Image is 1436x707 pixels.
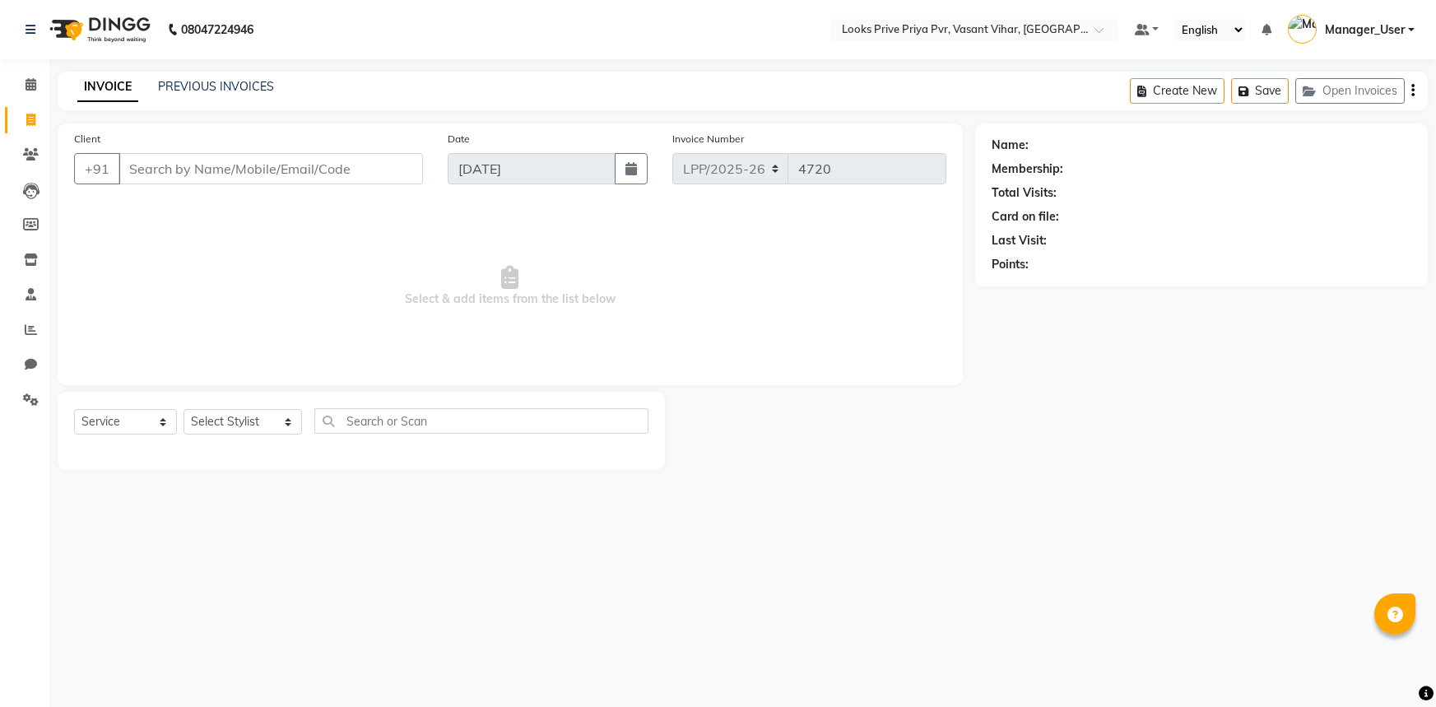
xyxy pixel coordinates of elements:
[42,7,155,53] img: logo
[158,79,274,94] a: PREVIOUS INVOICES
[74,132,100,147] label: Client
[77,72,138,102] a: INVOICE
[992,160,1063,178] div: Membership:
[1130,78,1225,104] button: Create New
[1288,15,1317,44] img: Manager_User
[992,137,1029,154] div: Name:
[1325,21,1405,39] span: Manager_User
[672,132,744,147] label: Invoice Number
[181,7,253,53] b: 08047224946
[992,208,1059,226] div: Card on file:
[74,153,120,184] button: +91
[1367,641,1420,691] iframe: chat widget
[74,204,946,369] span: Select & add items from the list below
[314,408,649,434] input: Search or Scan
[992,232,1047,249] div: Last Visit:
[992,256,1029,273] div: Points:
[448,132,470,147] label: Date
[1295,78,1405,104] button: Open Invoices
[992,184,1057,202] div: Total Visits:
[1231,78,1289,104] button: Save
[119,153,423,184] input: Search by Name/Mobile/Email/Code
